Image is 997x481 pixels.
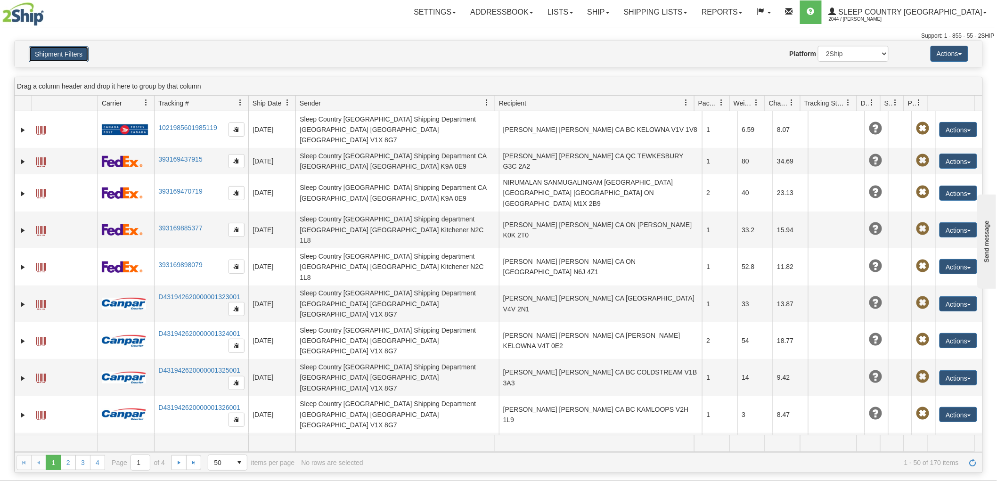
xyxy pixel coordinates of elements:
[61,455,76,470] a: 2
[18,157,28,166] a: Expand
[940,122,977,137] button: Actions
[229,223,245,237] button: Copy to clipboard
[869,260,882,273] span: Unknown
[18,300,28,309] a: Expand
[869,407,882,420] span: Unknown
[248,359,295,396] td: [DATE]
[829,15,899,24] span: 2044 / [PERSON_NAME]
[295,248,499,285] td: Sleep Country [GEOGRAPHIC_DATA] Shipping department [GEOGRAPHIC_DATA] [GEOGRAPHIC_DATA] Kitchener...
[916,154,929,167] span: Pickup Not Assigned
[463,0,540,24] a: Addressbook
[702,285,737,322] td: 1
[975,192,996,288] iframe: chat widget
[253,98,281,108] span: Ship Date
[869,122,882,135] span: Unknown
[295,285,499,322] td: Sleep Country [GEOGRAPHIC_DATA] Shipping Department [GEOGRAPHIC_DATA] [GEOGRAPHIC_DATA] [GEOGRAPH...
[172,455,187,470] a: Go to the next page
[940,407,977,422] button: Actions
[749,95,765,111] a: Weight filter column settings
[702,248,737,285] td: 1
[208,455,294,471] span: items per page
[773,359,808,396] td: 9.42
[773,285,808,322] td: 13.87
[36,259,46,274] a: Label
[836,8,982,16] span: Sleep Country [GEOGRAPHIC_DATA]
[208,455,247,471] span: Page sizes drop down
[248,148,295,174] td: [DATE]
[773,148,808,174] td: 34.69
[36,122,46,137] a: Label
[940,370,977,385] button: Actions
[916,122,929,135] span: Pickup Not Assigned
[965,455,981,470] a: Refresh
[36,185,46,200] a: Label
[702,212,737,248] td: 1
[158,124,217,131] a: 1021985601985119
[18,336,28,346] a: Expand
[773,322,808,359] td: 18.77
[499,359,703,396] td: [PERSON_NAME] [PERSON_NAME] CA BC COLDSTREAM V1B 3A3
[248,212,295,248] td: [DATE]
[102,372,146,383] img: 14 - Canpar
[499,248,703,285] td: [PERSON_NAME] [PERSON_NAME] CA ON [GEOGRAPHIC_DATA] N6J 4Z1
[940,222,977,237] button: Actions
[186,455,201,470] a: Go to the last page
[769,98,789,108] span: Charge
[229,339,245,353] button: Copy to clipboard
[916,333,929,346] span: Pickup Not Assigned
[916,296,929,310] span: Pickup Not Assigned
[773,248,808,285] td: 11.82
[102,224,143,236] img: 2 - FedEx Express®
[869,186,882,199] span: Unknown
[869,296,882,310] span: Unknown
[737,285,773,322] td: 33
[702,148,737,174] td: 1
[248,396,295,433] td: [DATE]
[499,174,703,211] td: NIRUMALAN SANMUGALINGAM [GEOGRAPHIC_DATA] [GEOGRAPHIC_DATA] [GEOGRAPHIC_DATA] ON [GEOGRAPHIC_DATA...
[499,433,703,459] td: [PERSON_NAME] [PERSON_NAME] CA ON OAKVILLE L6J 5H6
[940,333,977,348] button: Actions
[808,433,865,459] td: In Transit
[916,260,929,273] span: Pickup Not Assigned
[2,2,44,26] img: logo2044.jpg
[158,155,202,163] a: 393169437915
[295,433,499,459] td: Sleep Country [GEOGRAPHIC_DATA] Shipping department [GEOGRAPHIC_DATA] [GEOGRAPHIC_DATA] Brampton ...
[295,148,499,174] td: Sleep Country [GEOGRAPHIC_DATA] Shipping Department CA [GEOGRAPHIC_DATA] [GEOGRAPHIC_DATA] K9A 0E9
[841,95,857,111] a: Tracking Status filter column settings
[18,374,28,383] a: Expand
[36,296,46,311] a: Label
[158,404,240,411] a: D431942620000001326001
[737,433,773,459] td: 7.1
[916,370,929,383] span: Pickup Not Assigned
[102,98,122,108] span: Carrier
[102,187,143,199] img: 2 - FedEx Express®
[737,248,773,285] td: 52.8
[138,95,154,111] a: Carrier filter column settings
[158,293,240,301] a: D431942620000001323001
[864,95,880,111] a: Delivery Status filter column settings
[36,333,46,348] a: Label
[940,259,977,274] button: Actions
[702,174,737,211] td: 2
[869,222,882,236] span: Unknown
[229,154,245,168] button: Copy to clipboard
[737,396,773,433] td: 3
[916,222,929,236] span: Pickup Not Assigned
[822,0,994,24] a: Sleep Country [GEOGRAPHIC_DATA] 2044 / [PERSON_NAME]
[702,111,737,148] td: 1
[790,49,817,58] label: Platform
[407,0,463,24] a: Settings
[499,148,703,174] td: [PERSON_NAME] [PERSON_NAME] CA QC TEWKESBURY G3C 2A2
[36,222,46,237] a: Label
[158,98,189,108] span: Tracking #
[46,455,61,470] span: Page 1
[18,189,28,198] a: Expand
[36,369,46,384] a: Label
[29,46,89,62] button: Shipment Filters
[499,396,703,433] td: [PERSON_NAME] [PERSON_NAME] CA BC KAMLOOPS V2H 1L9
[499,285,703,322] td: [PERSON_NAME] [PERSON_NAME] CA [GEOGRAPHIC_DATA] V4V 2N1
[295,174,499,211] td: Sleep Country [GEOGRAPHIC_DATA] Shipping Department CA [GEOGRAPHIC_DATA] [GEOGRAPHIC_DATA] K9A 0E9
[102,335,146,347] img: 14 - Canpar
[214,458,226,467] span: 50
[2,32,995,40] div: Support: 1 - 855 - 55 - 2SHIP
